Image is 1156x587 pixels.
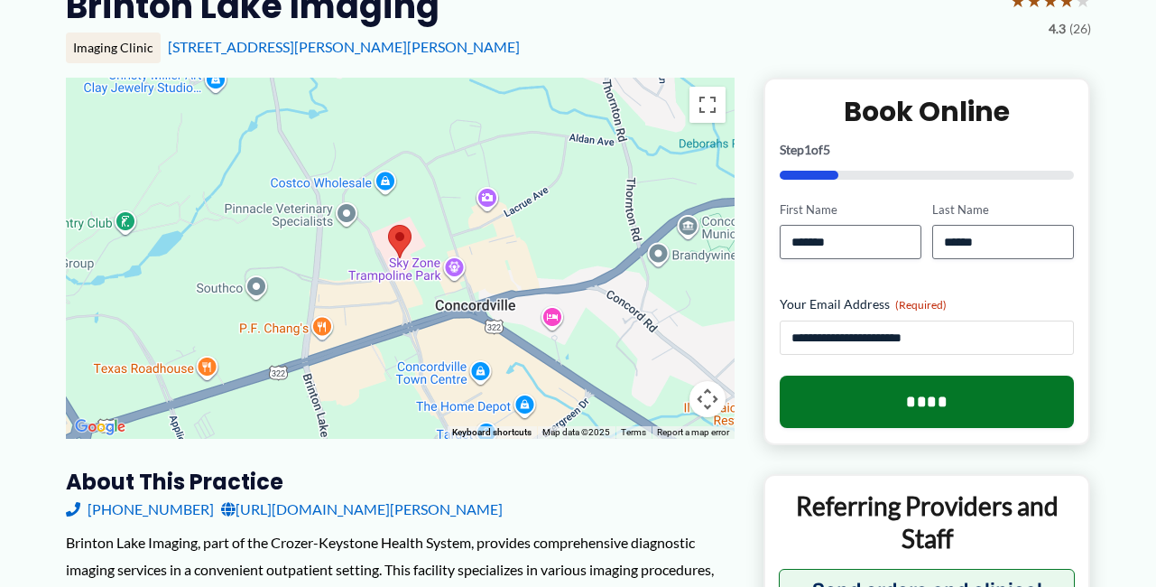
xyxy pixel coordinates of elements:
[804,142,811,157] span: 1
[1069,17,1091,41] span: (26)
[66,496,214,523] a: [PHONE_NUMBER]
[70,415,130,439] img: Google
[66,468,735,496] h3: About this practice
[66,33,161,63] div: Imaging Clinic
[932,201,1074,219] label: Last Name
[542,427,610,437] span: Map data ©2025
[1049,17,1066,41] span: 4.3
[70,415,130,439] a: Open this area in Google Maps (opens a new window)
[779,489,1076,555] p: Referring Providers and Staff
[823,142,830,157] span: 5
[621,427,646,437] a: Terms (opens in new tab)
[780,201,921,219] label: First Name
[221,496,503,523] a: [URL][DOMAIN_NAME][PERSON_NAME]
[689,87,726,123] button: Toggle fullscreen view
[895,298,947,312] span: (Required)
[780,144,1075,156] p: Step of
[780,94,1075,129] h2: Book Online
[168,38,520,55] a: [STREET_ADDRESS][PERSON_NAME][PERSON_NAME]
[689,381,726,417] button: Map camera controls
[452,426,532,439] button: Keyboard shortcuts
[780,295,1075,313] label: Your Email Address
[657,427,729,437] a: Report a map error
